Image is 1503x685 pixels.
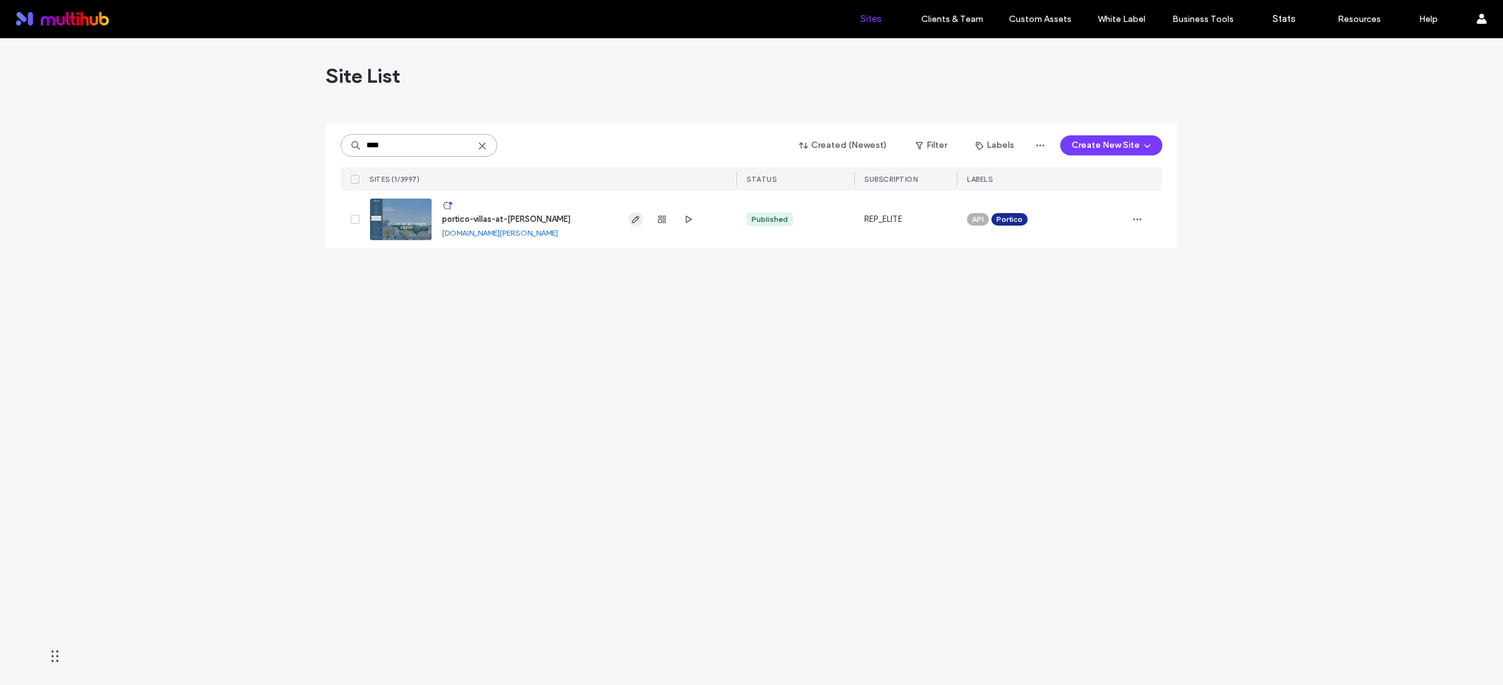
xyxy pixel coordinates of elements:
[29,9,54,20] span: Help
[326,63,400,88] span: Site List
[864,213,902,226] span: REP_ELITE
[1098,14,1145,24] label: White Label
[1419,14,1438,24] label: Help
[996,214,1023,225] span: Portico
[442,214,571,224] a: portico-villas-at-[PERSON_NAME]
[1009,14,1072,24] label: Custom Assets
[1273,13,1296,24] label: Stats
[964,135,1025,155] button: Labels
[1338,14,1381,24] label: Resources
[51,637,59,675] div: Drag
[442,228,558,238] a: [DOMAIN_NAME][PERSON_NAME]
[860,13,882,24] label: Sites
[967,175,993,184] span: LABELS
[1172,14,1234,24] label: Business Tools
[751,214,788,225] div: Published
[972,214,984,225] span: API
[788,135,898,155] button: Created (Newest)
[921,14,983,24] label: Clients & Team
[1060,135,1162,155] button: Create New Site
[746,175,777,184] span: STATUS
[864,175,917,184] span: SUBSCRIPTION
[903,135,959,155] button: Filter
[369,175,420,184] span: SITES (1/3997)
